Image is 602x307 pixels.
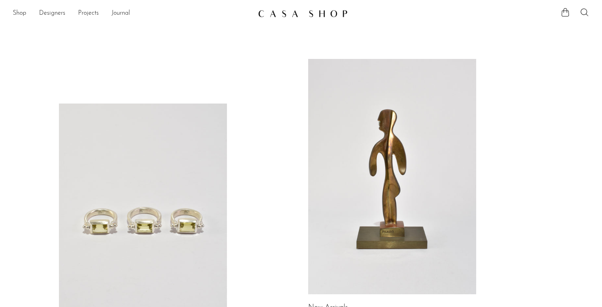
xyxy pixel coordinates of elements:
[78,8,99,19] a: Projects
[111,8,130,19] a: Journal
[13,7,252,20] ul: NEW HEADER MENU
[13,8,26,19] a: Shop
[39,8,65,19] a: Designers
[13,7,252,20] nav: Desktop navigation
